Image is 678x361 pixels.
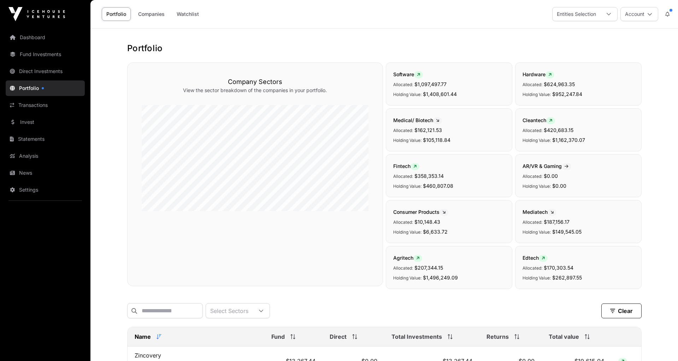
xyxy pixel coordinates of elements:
span: $1,162,370.07 [552,137,585,143]
span: Holding Value: [523,275,551,281]
span: Software [393,71,423,77]
span: $105,118.84 [423,137,450,143]
a: Statements [6,131,85,147]
div: Select Sectors [206,303,253,318]
span: Holding Value: [523,92,551,97]
a: Invest [6,114,85,130]
span: Allocated: [393,82,413,87]
span: Allocated: [523,82,542,87]
a: Portfolio [6,80,85,96]
span: AR/VR & Gaming [523,163,571,169]
span: $358,353.14 [414,173,444,179]
span: Total Investments [391,332,442,341]
a: Dashboard [6,30,85,45]
span: Holding Value: [523,229,551,235]
span: Direct [330,332,347,341]
a: News [6,165,85,181]
span: Allocated: [523,174,542,179]
a: Direct Investments [6,64,85,79]
button: Account [620,7,658,21]
iframe: Chat Widget [643,327,678,361]
span: $952,247.84 [552,91,582,97]
span: Hardware [523,71,554,77]
span: Holding Value: [393,183,421,189]
span: Holding Value: [393,92,421,97]
a: Watchlist [172,7,204,21]
span: $149,545.05 [552,229,582,235]
span: Returns [487,332,509,341]
span: $1,408,601.44 [423,91,457,97]
span: Allocated: [393,128,413,133]
span: Holding Value: [393,138,421,143]
h1: Portfolio [127,43,642,54]
span: Allocated: [523,128,542,133]
span: Medical/ Biotech [393,117,442,123]
span: Edtech [523,255,548,261]
span: Fintech [393,163,419,169]
span: $1,097,497.77 [414,81,447,87]
span: Consumer Products [393,209,448,215]
span: $624,963.35 [544,81,575,87]
span: Allocated: [393,265,413,271]
a: Portfolio [102,7,131,21]
span: Holding Value: [523,138,551,143]
p: View the sector breakdown of the companies in your portfolio. [142,87,369,94]
span: $262,897.55 [552,275,582,281]
span: $10,148.43 [414,219,440,225]
span: $170,303.54 [544,265,573,271]
span: $6,633.72 [423,229,448,235]
h3: Company Sectors [142,77,369,87]
a: Analysis [6,148,85,164]
span: Cleantech [523,117,555,123]
span: $1,496,249.09 [423,275,458,281]
a: Zincovery [135,352,161,359]
span: $420,683.15 [544,127,573,133]
span: Holding Value: [393,275,421,281]
span: $0.00 [552,183,566,189]
span: Allocated: [523,265,542,271]
span: Total value [549,332,579,341]
button: Clear [601,303,642,318]
a: Transactions [6,97,85,113]
span: Allocated: [393,219,413,225]
a: Companies [134,7,169,21]
span: Allocated: [393,174,413,179]
img: Icehouse Ventures Logo [8,7,65,21]
a: Fund Investments [6,47,85,62]
a: Settings [6,182,85,198]
span: $207,344.15 [414,265,443,271]
span: Fund [271,332,285,341]
span: $162,121.53 [414,127,442,133]
div: Entities Selection [553,7,600,21]
span: $0.00 [544,173,558,179]
span: $187,156.17 [544,219,570,225]
span: Name [135,332,151,341]
span: $460,807.08 [423,183,453,189]
span: Agritech [393,255,422,261]
span: Mediatech [523,209,556,215]
span: Holding Value: [523,183,551,189]
span: Allocated: [523,219,542,225]
span: Holding Value: [393,229,421,235]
